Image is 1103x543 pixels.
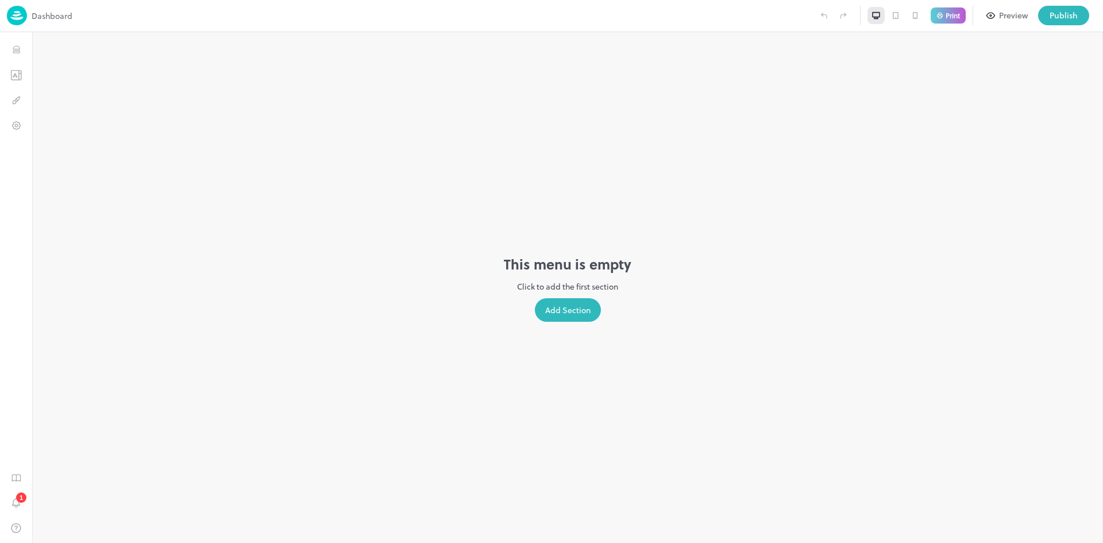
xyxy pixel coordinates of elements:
div: Add Section [535,298,601,322]
h6: This menu is empty [504,254,631,275]
div: Preview [999,9,1028,22]
p: Print [946,12,960,19]
p: Click to add the first section [517,280,618,292]
img: logo-86c26b7e.jpg [7,6,27,25]
button: Publish [1038,6,1089,25]
p: Dashboard [32,10,72,22]
label: Redo (Ctrl + Y) [834,6,853,25]
label: Undo (Ctrl + Z) [814,6,834,25]
button: Preview [980,6,1035,25]
div: Publish [1050,9,1078,22]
